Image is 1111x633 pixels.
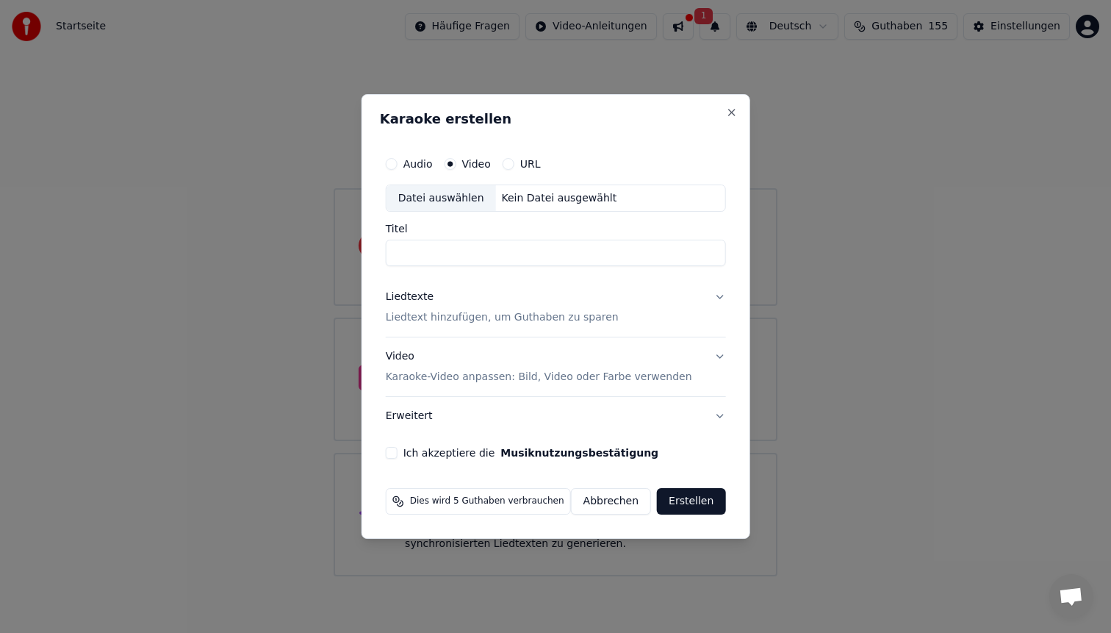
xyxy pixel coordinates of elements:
label: URL [520,159,541,169]
h2: Karaoke erstellen [380,112,732,126]
button: Erstellen [657,488,725,515]
label: Video [461,159,490,169]
div: Datei auswählen [386,185,496,212]
label: Ich akzeptiere die [403,448,658,458]
button: Ich akzeptiere die [500,448,658,458]
span: Dies wird 5 Guthaben verbrauchen [410,496,564,507]
label: Audio [403,159,433,169]
div: Video [386,350,692,385]
button: LiedtexteLiedtext hinzufügen, um Guthaben zu sparen [386,279,726,337]
p: Karaoke-Video anpassen: Bild, Video oder Farbe verwenden [386,370,692,385]
button: VideoKaraoke-Video anpassen: Bild, Video oder Farbe verwenden [386,338,726,397]
div: Liedtexte [386,290,434,305]
label: Titel [386,224,726,235]
button: Abbrechen [571,488,651,515]
div: Kein Datei ausgewählt [496,191,623,206]
p: Liedtext hinzufügen, um Guthaben zu sparen [386,311,619,326]
button: Erweitert [386,397,726,435]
